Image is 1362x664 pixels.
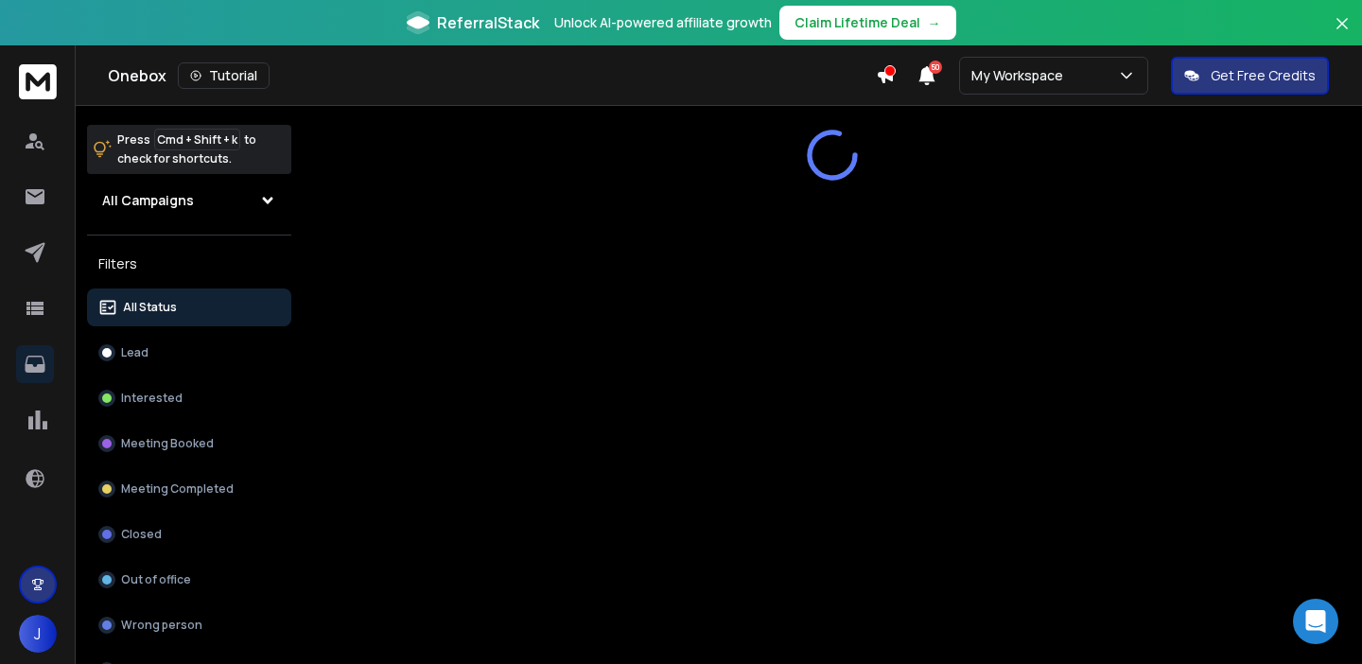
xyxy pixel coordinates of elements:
[87,379,291,417] button: Interested
[1171,57,1329,95] button: Get Free Credits
[87,334,291,372] button: Lead
[929,61,942,74] span: 50
[154,129,240,150] span: Cmd + Shift + k
[87,561,291,599] button: Out of office
[1211,66,1316,85] p: Get Free Credits
[121,527,162,542] p: Closed
[87,182,291,219] button: All Campaigns
[121,572,191,587] p: Out of office
[87,251,291,277] h3: Filters
[554,13,772,32] p: Unlock AI-powered affiliate growth
[123,300,177,315] p: All Status
[19,615,57,653] button: J
[121,391,183,406] p: Interested
[87,606,291,644] button: Wrong person
[779,6,956,40] button: Claim Lifetime Deal→
[87,470,291,508] button: Meeting Completed
[87,515,291,553] button: Closed
[928,13,941,32] span: →
[121,436,214,451] p: Meeting Booked
[87,288,291,326] button: All Status
[437,11,539,34] span: ReferralStack
[121,481,234,497] p: Meeting Completed
[121,618,202,633] p: Wrong person
[121,345,148,360] p: Lead
[1293,599,1338,644] div: Open Intercom Messenger
[102,191,194,210] h1: All Campaigns
[1330,11,1354,57] button: Close banner
[117,131,256,168] p: Press to check for shortcuts.
[971,66,1071,85] p: My Workspace
[178,62,270,89] button: Tutorial
[108,62,876,89] div: Onebox
[87,425,291,463] button: Meeting Booked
